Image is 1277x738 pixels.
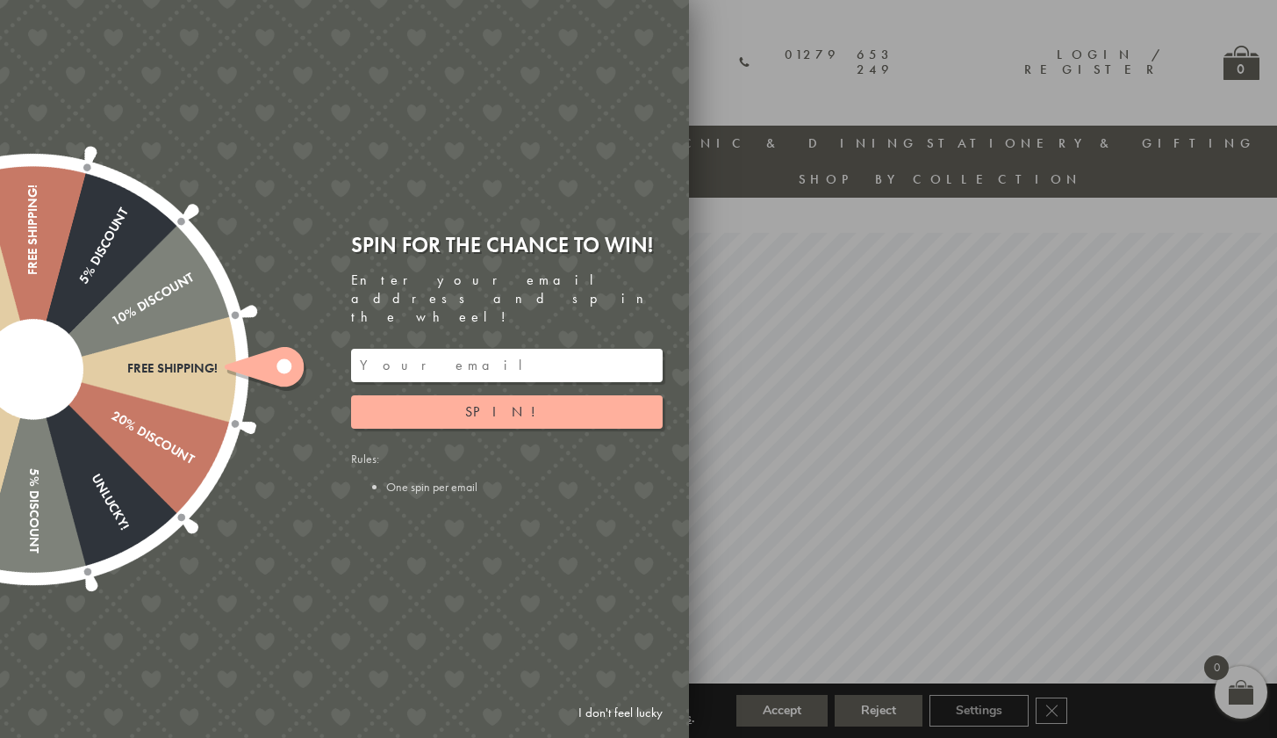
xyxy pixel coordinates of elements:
[351,349,663,382] input: Your email
[25,369,40,553] div: 5% Discount
[570,697,671,729] a: I don't feel lucky
[29,363,196,468] div: 20% Discount
[26,206,132,373] div: 5% Discount
[351,395,663,429] button: Spin!
[29,271,196,376] div: 10% Discount
[351,451,663,495] div: Rules:
[351,231,663,258] div: Spin for the chance to win!
[465,402,549,421] span: Spin!
[25,184,40,369] div: Free shipping!
[351,271,663,326] div: Enter your email address and spin the wheel!
[26,365,132,532] div: Unlucky!
[386,479,663,495] li: One spin per email
[33,361,218,376] div: Free shipping!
